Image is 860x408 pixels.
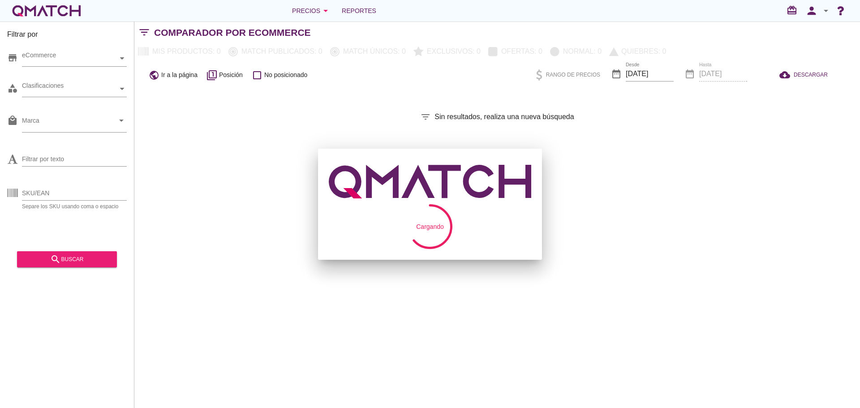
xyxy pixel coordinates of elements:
div: QMatch logo [329,159,531,204]
div: buscar [24,254,110,265]
button: DESCARGAR [772,67,835,83]
span: Reportes [342,5,376,16]
i: date_range [611,69,622,79]
i: arrow_drop_down [116,115,127,126]
h3: Filtrar por [7,29,127,43]
i: category [7,83,18,94]
i: cloud_download [779,69,794,80]
input: Desde [626,67,674,81]
i: local_mall [7,115,18,126]
div: Precios [292,5,331,16]
div: Cargando [416,222,444,231]
i: arrow_drop_down [821,5,831,16]
i: filter_list [134,32,154,33]
i: filter_1 [206,70,217,81]
i: check_box_outline_blank [252,70,262,81]
i: arrow_drop_down [320,5,331,16]
span: Sin resultados, realiza una nueva búsqueda [434,112,574,122]
span: Posición [219,70,243,80]
a: Reportes [338,2,380,20]
span: No posicionado [264,70,308,80]
button: Precios [285,2,338,20]
i: search [50,254,61,265]
i: person [803,4,821,17]
span: Ir a la página [161,70,198,80]
i: public [149,70,159,81]
h2: Comparador por eCommerce [154,26,311,40]
button: buscar [17,251,117,267]
i: redeem [787,5,801,16]
i: store [7,52,18,63]
span: DESCARGAR [794,71,828,79]
i: filter_list [420,112,431,122]
div: Separe los SKU usando coma o espacio [22,204,127,209]
a: white-qmatch-logo [11,2,82,20]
